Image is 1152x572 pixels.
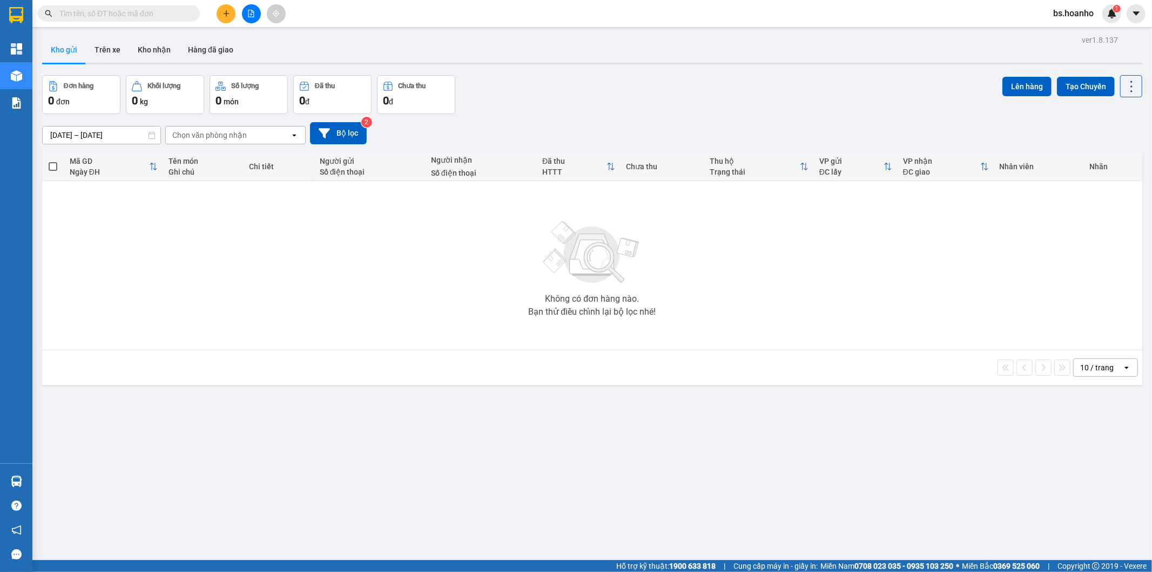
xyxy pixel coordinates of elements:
[1122,363,1131,372] svg: open
[267,4,286,23] button: aim
[45,10,52,17] span: search
[310,122,367,144] button: Bộ lọc
[1000,162,1079,171] div: Nhân viên
[1082,34,1118,46] div: ver 1.8.137
[217,4,235,23] button: plus
[48,94,54,107] span: 0
[11,97,22,109] img: solution-icon
[42,37,86,63] button: Kho gửi
[1057,77,1115,96] button: Tạo Chuyến
[733,560,818,572] span: Cung cấp máy in - giấy in:
[724,560,725,572] span: |
[1113,5,1121,12] sup: 1
[169,157,238,165] div: Tên món
[1131,9,1141,18] span: caret-down
[43,127,160,144] input: Select a date range.
[231,82,259,90] div: Số lượng
[223,10,230,17] span: plus
[820,560,953,572] span: Miền Nam
[542,157,607,165] div: Đã thu
[528,308,656,316] div: Bạn thử điều chỉnh lại bộ lọc nhé!
[126,75,204,114] button: Khối lượng0kg
[898,152,994,181] th: Toggle SortBy
[320,168,420,176] div: Số điện thoại
[147,82,180,90] div: Khối lượng
[169,168,238,176] div: Ghi chú
[669,562,716,570] strong: 1900 633 818
[272,10,280,17] span: aim
[11,476,22,487] img: warehouse-icon
[179,37,242,63] button: Hàng đã giao
[215,94,221,107] span: 0
[1127,4,1146,23] button: caret-down
[11,43,22,55] img: dashboard-icon
[293,75,372,114] button: Đã thu0đ
[64,82,93,90] div: Đơn hàng
[140,97,148,106] span: kg
[242,4,261,23] button: file-add
[247,10,255,17] span: file-add
[626,162,699,171] div: Chưa thu
[320,157,420,165] div: Người gửi
[210,75,288,114] button: Số lượng0món
[399,82,426,90] div: Chưa thu
[993,562,1040,570] strong: 0369 525 060
[710,168,800,176] div: Trạng thái
[819,168,884,176] div: ĐC lấy
[537,152,621,181] th: Toggle SortBy
[70,168,149,176] div: Ngày ĐH
[962,560,1040,572] span: Miền Bắc
[616,560,716,572] span: Hỗ trợ kỹ thuật:
[64,152,163,181] th: Toggle SortBy
[542,168,607,176] div: HTTT
[299,94,305,107] span: 0
[710,157,800,165] div: Thu hộ
[1092,562,1100,570] span: copyright
[86,37,129,63] button: Trên xe
[11,549,22,560] span: message
[129,37,179,63] button: Kho nhận
[377,75,455,114] button: Chưa thu0đ
[42,75,120,114] button: Đơn hàng0đơn
[172,130,247,141] div: Chọn văn phòng nhận
[704,152,814,181] th: Toggle SortBy
[538,215,646,290] img: svg+xml;base64,PHN2ZyBjbGFzcz0ibGlzdC1wbHVnX19zdmciIHhtbG5zPSJodHRwOi8vd3d3LnczLm9yZy8yMDAwL3N2Zy...
[315,82,335,90] div: Đã thu
[11,525,22,535] span: notification
[854,562,953,570] strong: 0708 023 035 - 0935 103 250
[70,157,149,165] div: Mã GD
[290,131,299,139] svg: open
[383,94,389,107] span: 0
[819,157,884,165] div: VP gửi
[1089,162,1136,171] div: Nhãn
[11,501,22,511] span: question-circle
[1045,6,1102,20] span: bs.hoanho
[545,295,639,303] div: Không có đơn hàng nào.
[361,117,372,128] sup: 2
[305,97,309,106] span: đ
[1107,9,1117,18] img: icon-new-feature
[1002,77,1052,96] button: Lên hàng
[903,157,980,165] div: VP nhận
[11,70,22,82] img: warehouse-icon
[9,7,23,23] img: logo-vxr
[956,564,959,568] span: ⚪️
[1080,362,1114,373] div: 10 / trang
[56,97,70,106] span: đơn
[1048,560,1049,572] span: |
[431,156,531,164] div: Người nhận
[1115,5,1119,12] span: 1
[814,152,898,181] th: Toggle SortBy
[431,169,531,177] div: Số điện thoại
[249,162,309,171] div: Chi tiết
[132,94,138,107] span: 0
[224,97,239,106] span: món
[59,8,187,19] input: Tìm tên, số ĐT hoặc mã đơn
[903,168,980,176] div: ĐC giao
[389,97,393,106] span: đ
